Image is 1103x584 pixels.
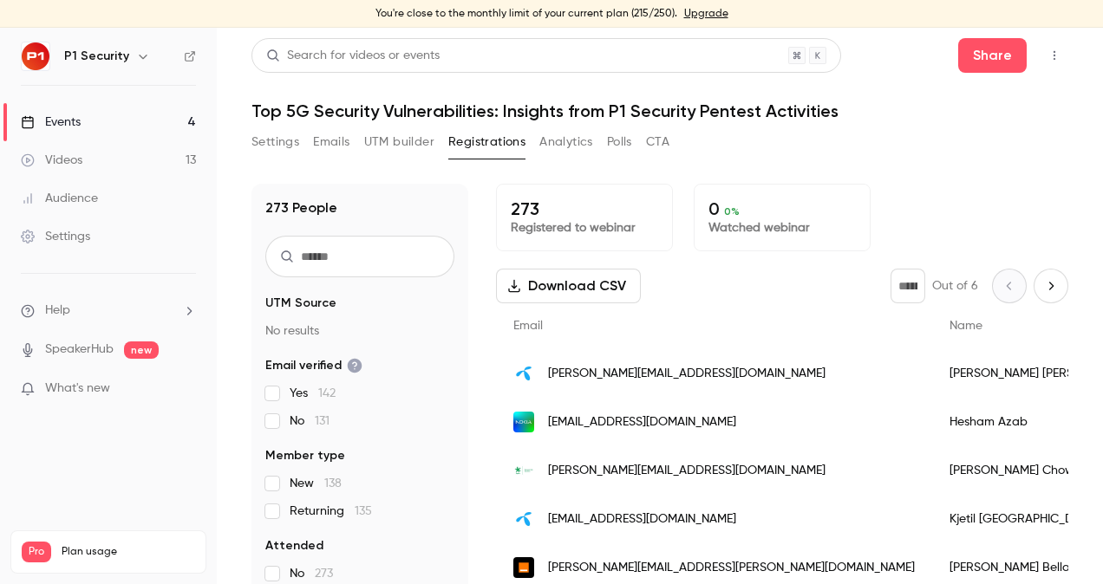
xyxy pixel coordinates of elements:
[950,320,982,332] span: Name
[315,568,333,580] span: 273
[313,128,349,156] button: Emails
[513,509,534,529] img: telenor.no
[290,385,336,402] span: Yes
[45,302,70,320] span: Help
[548,413,736,432] span: [EMAIL_ADDRESS][DOMAIN_NAME]
[513,460,534,481] img: spark.co.nz
[124,341,159,359] span: new
[22,542,51,562] span: Pro
[324,477,342,490] span: 138
[724,205,740,217] span: 0 %
[251,128,299,156] button: Settings
[513,363,534,384] img: telenor.no
[607,128,632,156] button: Polls
[265,322,454,340] p: No results
[684,7,728,21] a: Upgrade
[21,114,81,131] div: Events
[364,128,434,156] button: UTM builder
[355,505,372,517] span: 135
[513,557,534,578] img: orange.com
[511,219,658,237] p: Registered to webinar
[548,462,826,480] span: [PERSON_NAME][EMAIL_ADDRESS][DOMAIN_NAME]
[548,510,736,529] span: [EMAIL_ADDRESS][DOMAIN_NAME]
[21,152,82,169] div: Videos
[22,42,49,70] img: P1 Security
[45,341,114,359] a: SpeakerHub
[290,565,333,582] span: No
[496,269,641,303] button: Download CSV
[708,198,856,219] p: 0
[958,38,1027,73] button: Share
[448,128,525,156] button: Registrations
[290,503,372,520] span: Returning
[932,277,978,295] p: Out of 6
[251,101,1068,121] h1: Top 5G Security Vulnerabilities: Insights from P1 Security Pentest Activities
[265,537,323,555] span: Attended
[539,128,593,156] button: Analytics
[21,302,196,320] li: help-dropdown-opener
[548,365,826,383] span: [PERSON_NAME][EMAIL_ADDRESS][DOMAIN_NAME]
[265,357,362,374] span: Email verified
[64,48,129,65] h6: P1 Security
[45,380,110,398] span: What's new
[318,387,336,399] span: 142
[265,295,336,312] span: UTM Source
[265,198,337,218] h1: 273 People
[646,128,669,156] button: CTA
[21,228,90,245] div: Settings
[315,415,330,427] span: 131
[290,475,342,492] span: New
[513,320,543,332] span: Email
[266,47,440,65] div: Search for videos or events
[511,198,658,219] p: 273
[548,559,915,577] span: [PERSON_NAME][EMAIL_ADDRESS][PERSON_NAME][DOMAIN_NAME]
[62,545,195,559] span: Plan usage
[1034,269,1068,303] button: Next page
[21,190,98,207] div: Audience
[265,447,345,464] span: Member type
[708,219,856,237] p: Watched webinar
[513,412,534,432] img: nokia.com
[290,412,330,430] span: No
